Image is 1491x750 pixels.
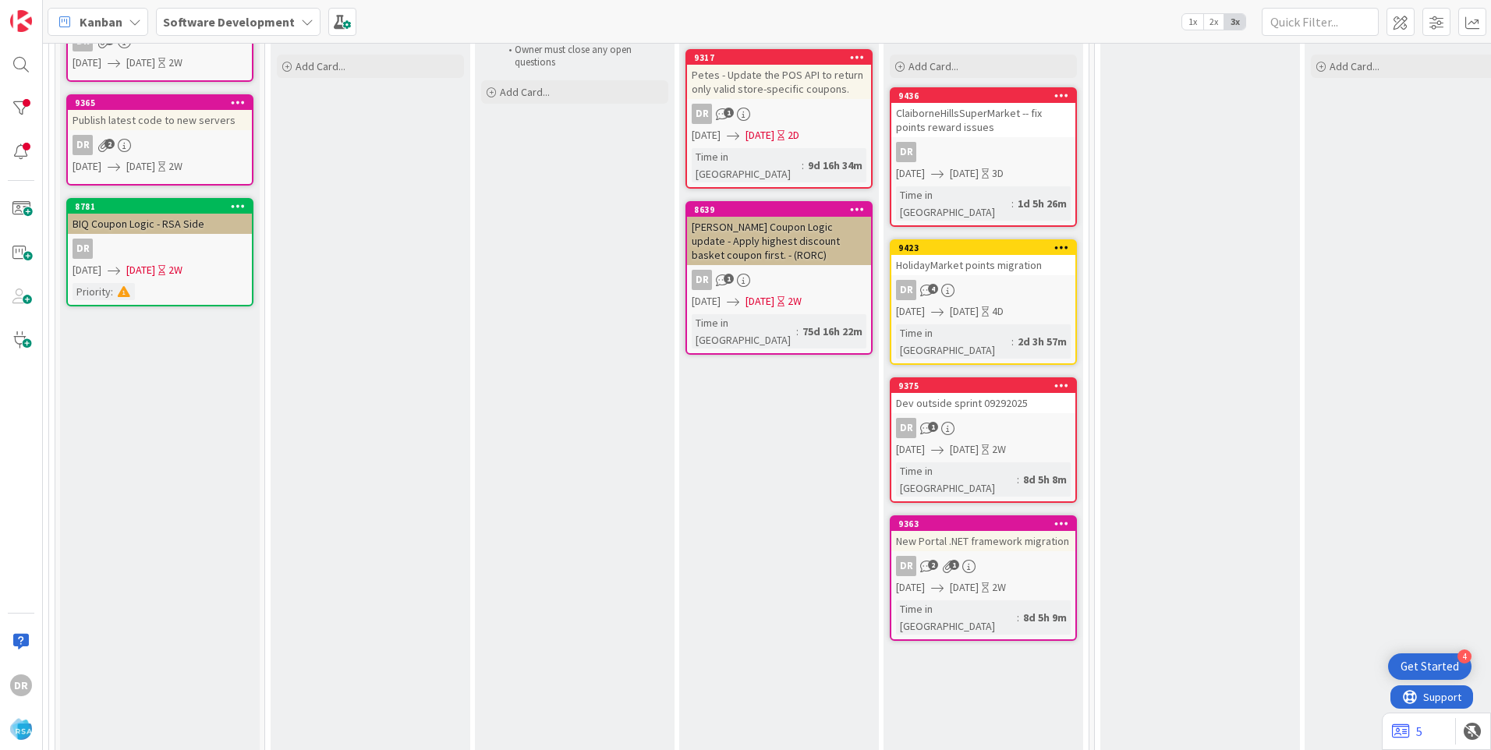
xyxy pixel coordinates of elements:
div: DR [10,674,32,696]
span: : [1017,609,1019,626]
span: [DATE] [896,441,925,458]
span: [DATE] [896,165,925,182]
div: 9375 [898,380,1075,391]
div: 8639 [687,203,871,217]
li: Owner must close any open questions [500,44,666,69]
span: Kanban [80,12,122,31]
span: 2x [1203,14,1224,30]
div: DR [73,239,93,259]
div: 9436 [891,89,1075,103]
span: Add Card... [1330,59,1379,73]
div: 9375Dev outside sprint 09292025 [891,379,1075,413]
div: Open Get Started checklist, remaining modules: 4 [1388,653,1472,680]
div: BIQ Coupon Logic - RSA Side [68,214,252,234]
span: [DATE] [126,158,155,175]
img: avatar [10,718,32,740]
div: DR [68,239,252,259]
div: 9423HolidayMarket points migration [891,241,1075,275]
div: 2W [168,55,182,71]
input: Quick Filter... [1262,8,1379,36]
span: [DATE] [950,303,979,320]
span: [DATE] [950,165,979,182]
div: DR [896,280,916,300]
span: Add Card... [296,59,345,73]
div: 2W [168,158,182,175]
div: Time in [GEOGRAPHIC_DATA] [896,324,1011,359]
div: Petes - Update the POS API to return only valid store-specific coupons. [687,65,871,99]
span: [DATE] [692,127,721,143]
span: [DATE] [73,55,101,71]
div: DR [896,418,916,438]
div: 8639[PERSON_NAME] Coupon Logic update - Apply highest discount basket coupon first. - (RORC) [687,203,871,265]
div: 2W [992,579,1006,596]
a: 5 [1392,722,1422,741]
span: Support [33,2,71,21]
span: 1 [949,560,959,570]
div: 8781 [68,200,252,214]
div: Time in [GEOGRAPHIC_DATA] [692,148,802,182]
div: 8d 5h 9m [1019,609,1071,626]
span: 3x [1224,14,1245,30]
div: 9363 [891,517,1075,531]
div: 9365 [75,97,252,108]
img: Visit kanbanzone.com [10,10,32,32]
span: : [796,323,799,340]
div: New Portal .NET framework migration [891,531,1075,551]
div: DR [687,270,871,290]
div: 9317 [694,52,871,63]
div: Time in [GEOGRAPHIC_DATA] [896,600,1017,635]
div: DR [891,418,1075,438]
div: 8781 [75,201,252,212]
div: 9317 [687,51,871,65]
div: 2W [788,293,802,310]
div: 8781BIQ Coupon Logic - RSA Side [68,200,252,234]
div: Publish latest code to new servers [68,110,252,130]
div: 2W [168,262,182,278]
div: DR [68,135,252,155]
div: DR [692,270,712,290]
div: 8639 [694,204,871,215]
div: HolidayMarket points migration [891,255,1075,275]
span: [DATE] [126,262,155,278]
span: : [1011,195,1014,212]
div: 9436ClaiborneHillsSuperMarket -- fix points reward issues [891,89,1075,137]
div: 9363New Portal .NET framework migration [891,517,1075,551]
div: 2d 3h 57m [1014,333,1071,350]
span: [DATE] [896,579,925,596]
div: Time in [GEOGRAPHIC_DATA] [692,314,796,348]
div: 9363 [898,518,1075,529]
div: 2W [992,441,1006,458]
span: Add Card... [500,85,550,99]
div: DR [891,142,1075,162]
span: : [1017,471,1019,488]
span: [DATE] [692,293,721,310]
div: 9365 [68,96,252,110]
span: : [1011,333,1014,350]
div: 9317Petes - Update the POS API to return only valid store-specific coupons. [687,51,871,99]
div: ClaiborneHillsSuperMarket -- fix points reward issues [891,103,1075,137]
span: [DATE] [126,55,155,71]
span: 4 [928,284,938,294]
div: Get Started [1401,659,1459,674]
div: 8d 5h 8m [1019,471,1071,488]
div: DR [896,556,916,576]
div: DR [687,104,871,124]
span: [DATE] [896,303,925,320]
div: Time in [GEOGRAPHIC_DATA] [896,186,1011,221]
div: 1d 5h 26m [1014,195,1071,212]
span: [DATE] [745,127,774,143]
span: : [111,283,113,300]
div: Dev outside sprint 09292025 [891,393,1075,413]
span: [DATE] [950,441,979,458]
span: : [802,157,804,174]
div: Priority [73,283,111,300]
div: 75d 16h 22m [799,323,866,340]
span: 1 [724,274,734,284]
b: Software Development [163,14,295,30]
span: [DATE] [950,579,979,596]
div: Time in [GEOGRAPHIC_DATA] [896,462,1017,497]
span: [DATE] [73,262,101,278]
span: 1 [724,108,734,118]
div: 4D [992,303,1004,320]
span: Add Card... [908,59,958,73]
